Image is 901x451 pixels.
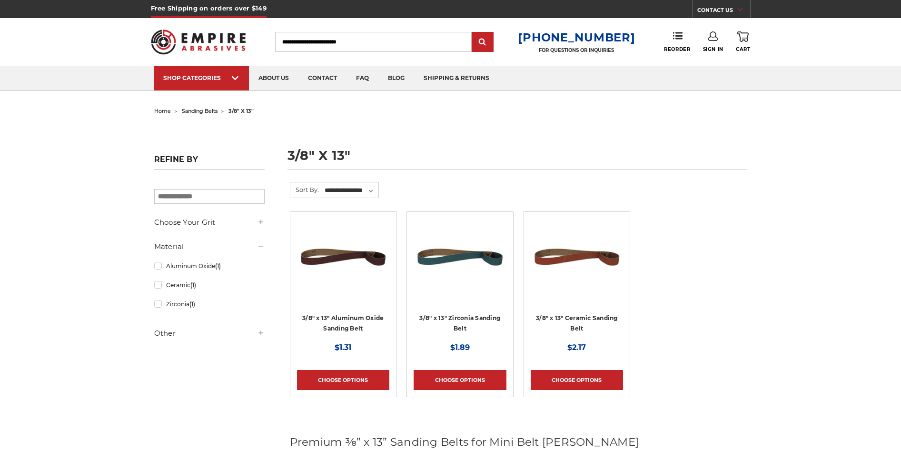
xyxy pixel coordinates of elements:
a: blog [378,66,414,90]
span: (1) [190,281,196,289]
a: about us [249,66,298,90]
span: $2.17 [567,343,586,352]
span: Reorder [664,46,690,52]
a: 3/8" x 13" Ceramic File Belt [531,219,623,341]
h5: Other [154,328,265,339]
img: 3/8" x 13" Aluminum Oxide File Belt [297,219,389,295]
span: $1.31 [335,343,351,352]
img: Empire Abrasives [151,23,246,60]
span: 3/8" x 13" [228,108,254,114]
label: Sort By: [290,182,319,197]
a: Choose Options [297,370,389,390]
a: Cart [736,31,750,52]
h5: Refine by [154,155,265,170]
a: Zirconia [154,296,265,312]
p: FOR QUESTIONS OR INQUIRIES [518,47,635,53]
select: Sort By: [323,183,378,198]
a: [PHONE_NUMBER] [518,30,635,44]
a: faq [347,66,378,90]
h5: Choose Your Grit [154,217,265,228]
span: Cart [736,46,750,52]
span: Premium ⅜” x 13” Sanding Belts for Mini Belt [PERSON_NAME] [290,435,639,449]
a: contact [298,66,347,90]
a: Ceramic [154,277,265,293]
h5: Material [154,241,265,252]
a: shipping & returns [414,66,499,90]
a: Choose Options [414,370,506,390]
a: sanding belts [182,108,218,114]
span: (1) [189,301,195,308]
img: 3/8" x 13"Zirconia File Belt [414,219,506,295]
span: (1) [215,262,221,270]
h1: 3/8" x 13" [287,149,747,170]
img: 3/8" x 13" Ceramic File Belt [531,219,623,295]
a: 3/8" x 13"Zirconia File Belt [414,219,506,341]
input: Submit [473,33,492,52]
span: Sign In [703,46,723,52]
a: Choose Options [531,370,623,390]
span: $1.89 [450,343,470,352]
a: Aluminum Oxide [154,258,265,274]
a: Reorder [664,31,690,52]
div: SHOP CATEGORIES [163,74,239,81]
a: CONTACT US [697,5,750,18]
a: 3/8" x 13" Aluminum Oxide File Belt [297,219,389,341]
a: home [154,108,171,114]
